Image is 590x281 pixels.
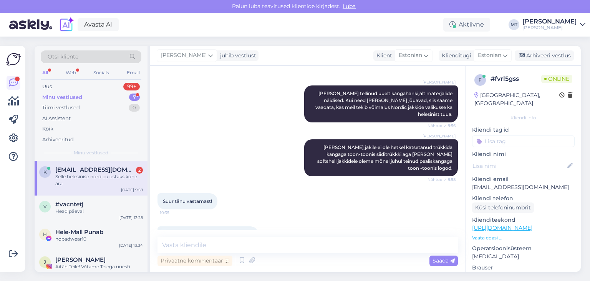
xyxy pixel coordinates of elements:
[472,135,575,147] input: Lisa tag
[42,136,74,144] div: Arhiveeritud
[472,202,534,213] div: Küsi telefoninumbrit
[439,52,471,60] div: Klienditugi
[423,133,456,139] span: [PERSON_NAME]
[44,259,46,265] span: J
[399,51,422,60] span: Estonian
[317,144,454,171] span: [PERSON_NAME] jakile ei ole hetkel katsetanud trükkida kangaga toon-toonis siiditrükkki aga [PERS...
[472,162,566,170] input: Lisa nimi
[474,91,559,107] div: [GEOGRAPHIC_DATA], [GEOGRAPHIC_DATA]
[161,51,207,60] span: [PERSON_NAME]
[479,77,482,83] span: f
[423,79,456,85] span: [PERSON_NAME]
[48,53,78,61] span: Otsi kliente
[163,198,212,204] span: Suur tänu vastamast!
[92,68,111,78] div: Socials
[472,194,575,202] p: Kliendi telefon
[41,68,50,78] div: All
[43,231,47,237] span: H
[472,114,575,121] div: Kliendi info
[58,17,75,33] img: explore-ai
[427,177,456,182] span: Nähtud ✓ 9:58
[472,253,575,261] p: [MEDICAL_DATA]
[472,216,575,224] p: Klienditeekond
[427,123,456,129] span: Nähtud ✓ 9:56
[55,201,83,208] span: #vacntetj
[74,149,108,156] span: Minu vestlused
[472,175,575,183] p: Kliendi email
[541,75,572,83] span: Online
[55,229,103,236] span: Hele-Mall Punab
[55,263,143,277] div: Aitäh Teile! Võtame Teiega uuesti ühendust, kui jakk valmis.
[522,25,577,31] div: [PERSON_NAME]
[515,50,574,61] div: Arhiveeri vestlus
[129,104,140,112] div: 0
[55,166,135,173] span: kaarelpogga@hotmail.com
[315,90,454,117] span: [PERSON_NAME] tellinud uuelt kangahankijalt materjalide näidised. Kui need [PERSON_NAME] jõuavad,...
[43,169,47,175] span: k
[42,104,80,112] div: Tiimi vestlused
[472,183,575,191] p: [EMAIL_ADDRESS][DOMAIN_NAME]
[340,3,358,10] span: Luba
[472,126,575,134] p: Kliendi tag'id
[119,215,143,221] div: [DATE] 13:28
[121,187,143,193] div: [DATE] 9:58
[373,52,392,60] div: Klient
[472,244,575,253] p: Operatsioonisüsteem
[43,204,46,209] span: v
[42,125,53,133] div: Kõik
[160,210,189,216] span: 10:35
[55,208,143,215] div: Head päeva!
[472,150,575,158] p: Kliendi nimi
[64,68,78,78] div: Web
[522,18,585,31] a: [PERSON_NAME][PERSON_NAME]
[443,18,490,32] div: Aktiivne
[55,173,143,187] div: Selle helesinise nordicu ostaks kohe ära
[55,256,106,263] span: Joona Kalamägi
[136,167,143,174] div: 2
[472,234,575,241] p: Vaata edasi ...
[125,68,141,78] div: Email
[217,52,256,60] div: juhib vestlust
[78,18,119,31] a: Avasta AI
[472,224,532,231] a: [URL][DOMAIN_NAME]
[42,94,82,101] div: Minu vestlused
[491,74,541,84] div: # fvrl5gss
[42,115,71,122] div: AI Assistent
[157,256,232,266] div: Privaatne kommentaar
[6,52,21,67] img: Askly Logo
[129,94,140,101] div: 7
[119,243,143,248] div: [DATE] 13:34
[522,18,577,25] div: [PERSON_NAME]
[433,257,455,264] span: Saada
[472,264,575,272] p: Brauser
[509,19,519,30] div: MT
[123,83,140,90] div: 99+
[55,236,143,243] div: nobadwear10
[42,83,52,90] div: Uus
[478,51,501,60] span: Estonian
